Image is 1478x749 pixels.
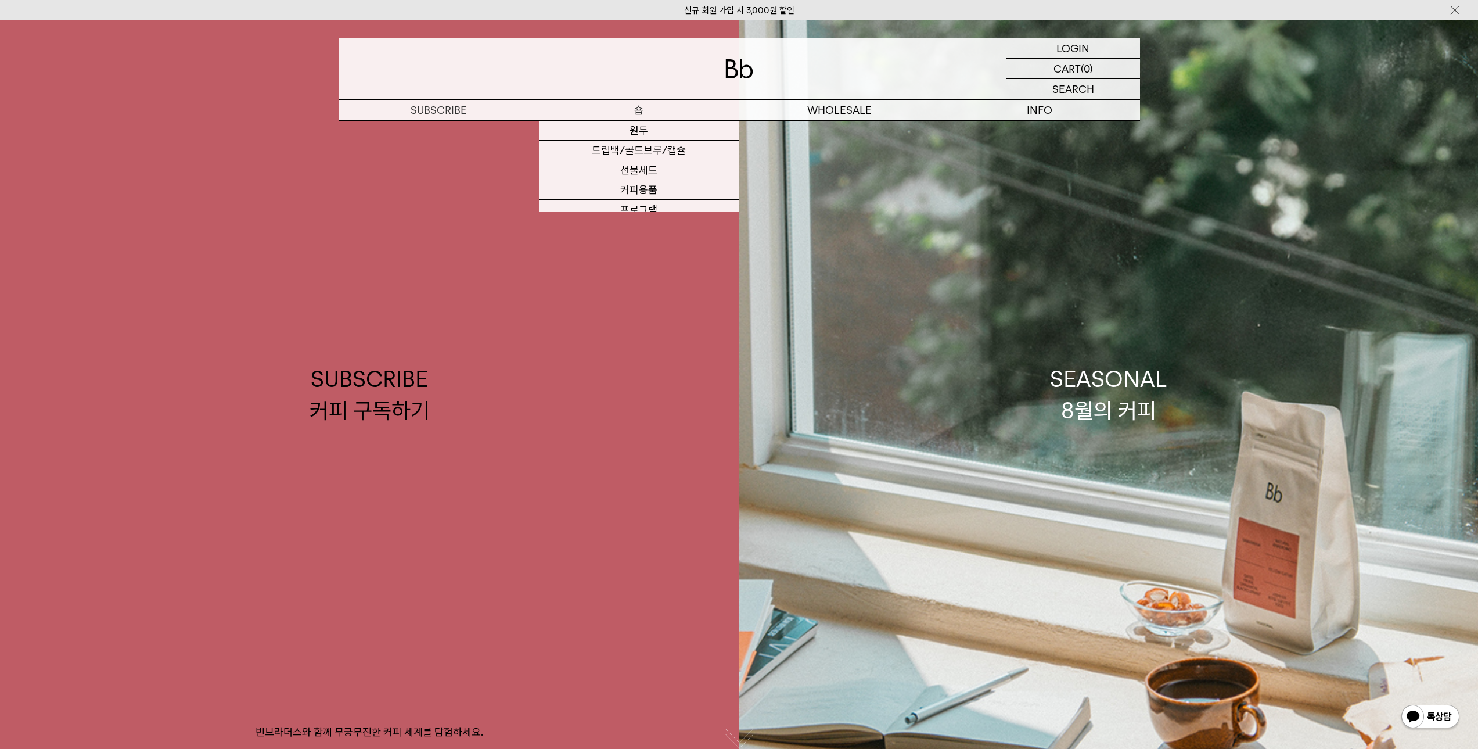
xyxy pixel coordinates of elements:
a: 원두 [539,121,739,141]
p: INFO [940,100,1140,120]
a: 선물세트 [539,160,739,180]
a: 드립백/콜드브루/캡슐 [539,141,739,160]
p: WHOLESALE [739,100,940,120]
a: SUBSCRIBE [339,100,539,120]
img: 로고 [725,59,753,78]
div: SEASONAL 8월의 커피 [1050,364,1167,425]
a: 커피용품 [539,180,739,200]
a: LOGIN [1006,38,1140,59]
a: 숍 [539,100,739,120]
a: 신규 회원 가입 시 3,000원 할인 [684,5,794,16]
a: CART (0) [1006,59,1140,79]
p: LOGIN [1056,38,1089,58]
p: CART [1053,59,1081,78]
img: 카카오톡 채널 1:1 채팅 버튼 [1400,704,1461,732]
p: (0) [1081,59,1093,78]
p: SEARCH [1052,79,1094,99]
div: SUBSCRIBE 커피 구독하기 [310,364,430,425]
a: 프로그램 [539,200,739,220]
